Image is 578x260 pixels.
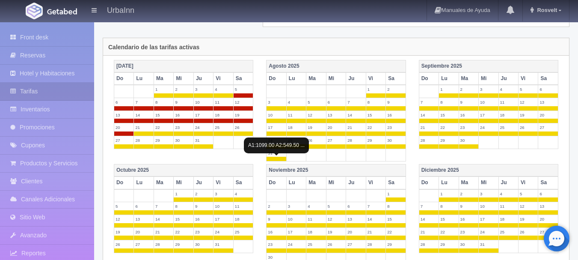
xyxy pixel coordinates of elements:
[267,98,286,106] label: 3
[306,72,326,85] th: Ma
[419,164,558,177] th: Diciembre 2025
[154,215,173,223] label: 14
[134,111,153,119] label: 14
[306,123,326,131] label: 19
[233,72,253,85] th: Sa
[538,123,558,131] label: 27
[346,136,365,144] label: 28
[419,60,558,72] th: Septiembre 2025
[213,123,233,131] label: 25
[134,98,153,106] label: 7
[439,136,458,144] label: 29
[366,202,385,210] label: 7
[346,228,365,236] label: 20
[538,176,558,189] th: Sa
[479,176,498,189] th: Mi
[439,111,458,119] label: 15
[174,85,193,93] label: 2
[538,228,558,236] label: 27
[386,190,406,198] label: 1
[326,240,346,248] label: 26
[286,176,306,189] th: Lu
[47,8,77,15] img: Getabed
[213,228,233,236] label: 24
[234,85,253,93] label: 5
[194,111,213,119] label: 17
[459,111,478,119] label: 16
[326,136,346,144] label: 27
[499,111,518,119] label: 18
[287,228,306,236] label: 17
[366,123,385,131] label: 22
[194,215,213,223] label: 16
[419,228,439,236] label: 21
[287,98,306,106] label: 4
[326,202,346,210] label: 5
[306,228,326,236] label: 18
[439,85,458,93] label: 1
[326,72,346,85] th: Mi
[194,123,213,131] label: 24
[306,240,326,248] label: 25
[213,215,233,223] label: 17
[439,215,458,223] label: 15
[499,85,518,93] label: 4
[287,202,306,210] label: 3
[326,111,346,119] label: 13
[386,240,406,248] label: 29
[114,60,253,72] th: [DATE]
[459,72,478,85] th: Ma
[193,72,213,85] th: Ju
[114,215,133,223] label: 12
[499,228,518,236] label: 25
[326,215,346,223] label: 12
[519,215,538,223] label: 19
[366,85,385,93] label: 1
[346,202,365,210] label: 6
[386,123,406,131] label: 23
[267,215,286,223] label: 9
[213,190,233,198] label: 3
[174,111,193,119] label: 16
[154,136,173,144] label: 29
[519,176,538,189] th: Vi
[459,215,478,223] label: 16
[499,215,518,223] label: 18
[386,85,406,93] label: 2
[306,111,326,119] label: 12
[154,176,173,189] th: Ma
[386,228,406,236] label: 22
[154,228,173,236] label: 21
[306,98,326,106] label: 5
[194,85,213,93] label: 3
[519,202,538,210] label: 12
[174,98,193,106] label: 9
[194,190,213,198] label: 2
[439,202,458,210] label: 8
[174,123,193,131] label: 23
[326,228,346,236] label: 19
[498,176,518,189] th: Ju
[439,98,458,106] label: 8
[535,7,557,13] span: Rosvelt
[366,136,385,144] label: 29
[419,176,439,189] th: Do
[114,176,134,189] th: Do
[234,228,253,236] label: 25
[213,111,233,119] label: 18
[306,136,326,144] label: 26
[459,190,478,198] label: 2
[154,98,173,106] label: 8
[26,3,43,19] img: Getabed
[538,85,558,93] label: 6
[267,123,286,131] label: 17
[114,228,133,236] label: 19
[154,123,173,131] label: 22
[326,98,346,106] label: 6
[459,98,478,106] label: 9
[154,202,173,210] label: 7
[346,72,366,85] th: Ju
[366,72,385,85] th: Vi
[499,123,518,131] label: 25
[419,72,439,85] th: Do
